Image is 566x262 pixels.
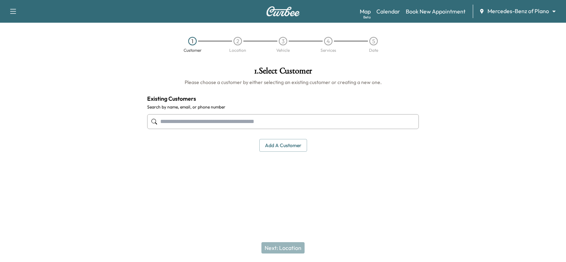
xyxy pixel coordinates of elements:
[259,139,307,152] button: Add a customer
[369,37,378,45] div: 5
[324,37,333,45] div: 4
[147,104,419,110] label: Search by name, email, or phone number
[147,79,419,86] h6: Please choose a customer by either selecting an existing customer or creating a new one.
[147,94,419,103] h4: Existing Customers
[376,7,400,16] a: Calendar
[320,48,336,52] div: Services
[360,7,371,16] a: MapBeta
[369,48,378,52] div: Date
[406,7,466,16] a: Book New Appointment
[184,48,202,52] div: Customer
[266,6,300,16] img: Curbee Logo
[363,15,371,20] div: Beta
[487,7,549,15] span: Mercedes-Benz of Plano
[233,37,242,45] div: 2
[279,37,287,45] div: 3
[276,48,290,52] div: Vehicle
[229,48,246,52] div: Location
[188,37,197,45] div: 1
[147,67,419,79] h1: 1 . Select Customer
